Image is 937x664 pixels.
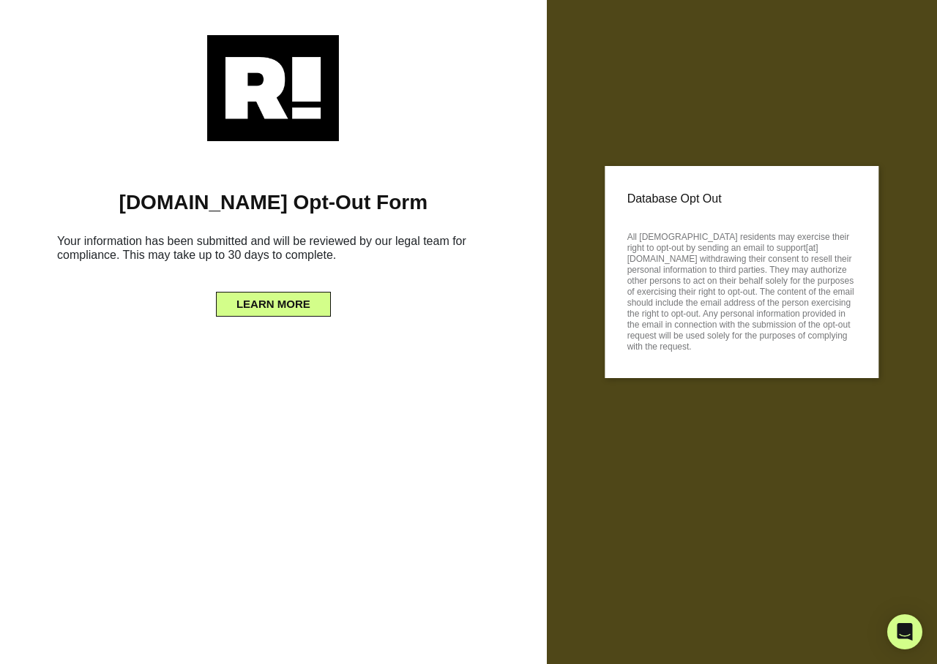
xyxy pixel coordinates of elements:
h1: [DOMAIN_NAME] Opt-Out Form [22,190,525,215]
button: LEARN MORE [216,292,331,317]
img: Retention.com [207,35,339,141]
p: Database Opt Out [627,188,856,210]
h6: Your information has been submitted and will be reviewed by our legal team for compliance. This m... [22,228,525,273]
p: All [DEMOGRAPHIC_DATA] residents may exercise their right to opt-out by sending an email to suppo... [627,227,856,352]
a: LEARN MORE [216,294,331,306]
div: Open Intercom Messenger [887,614,922,649]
